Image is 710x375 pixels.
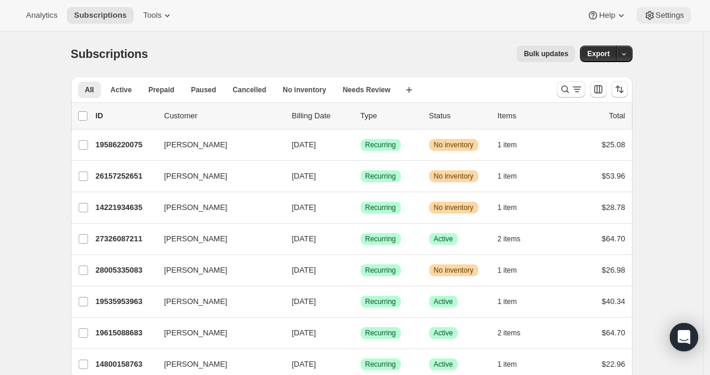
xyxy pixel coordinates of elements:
[292,172,316,180] span: [DATE]
[361,110,420,122] div: Type
[164,327,228,339] span: [PERSON_NAME]
[96,110,625,122] div: IDCustomerBilling DateTypeStatusItemsTotal
[292,234,316,243] span: [DATE]
[164,139,228,151] span: [PERSON_NAME]
[498,140,517,150] span: 1 item
[96,262,625,279] div: 28005335083[PERSON_NAME][DATE]SuccessRecurringWarningNo inventory1 item$26.98
[148,85,174,95] span: Prepaid
[498,234,521,244] span: 2 items
[498,262,530,279] button: 1 item
[164,264,228,276] span: [PERSON_NAME]
[292,328,316,337] span: [DATE]
[498,360,517,369] span: 1 item
[26,11,57,20] span: Analytics
[365,266,396,275] span: Recurring
[580,46,617,62] button: Export
[191,85,216,95] span: Paused
[365,360,396,369] span: Recurring
[157,167,275,186] button: [PERSON_NAME]
[96,168,625,185] div: 26157252651[PERSON_NAME][DATE]SuccessRecurringWarningNo inventory1 item$53.96
[365,140,396,150] span: Recurring
[602,360,625,368] span: $22.96
[670,323,698,351] div: Open Intercom Messenger
[365,297,396,306] span: Recurring
[602,172,625,180] span: $53.96
[233,85,267,95] span: Cancelled
[96,170,155,182] p: 26157252651
[292,140,316,149] span: [DATE]
[498,172,517,181] span: 1 item
[96,293,625,310] div: 19535953963[PERSON_NAME][DATE]SuccessRecurringSuccessActive1 item$40.34
[96,264,155,276] p: 28005335083
[434,172,474,181] span: No inventory
[96,110,155,122] p: ID
[434,203,474,212] span: No inventory
[96,325,625,341] div: 19615088683[PERSON_NAME][DATE]SuccessRecurringSuccessActive2 items$64.70
[498,356,530,373] button: 1 item
[283,85,326,95] span: No inventory
[400,82,419,98] button: Create new view
[656,11,684,20] span: Settings
[164,202,228,214] span: [PERSON_NAME]
[96,139,155,151] p: 19586220075
[609,110,625,122] p: Total
[498,168,530,185] button: 1 item
[164,233,228,245] span: [PERSON_NAME]
[524,49,568,59] span: Bulk updates
[164,110,283,122] p: Customer
[602,203,625,212] span: $28.78
[587,49,610,59] span: Export
[96,356,625,373] div: 14800158763[PERSON_NAME][DATE]SuccessRecurringSuccessActive1 item$22.96
[434,266,474,275] span: No inventory
[498,137,530,153] button: 1 item
[498,266,517,275] span: 1 item
[434,328,453,338] span: Active
[96,327,155,339] p: 19615088683
[67,7,134,24] button: Subscriptions
[164,358,228,370] span: [PERSON_NAME]
[498,293,530,310] button: 1 item
[157,292,275,311] button: [PERSON_NAME]
[434,234,453,244] span: Active
[602,297,625,306] span: $40.34
[292,297,316,306] span: [DATE]
[136,7,180,24] button: Tools
[498,297,517,306] span: 1 item
[498,231,534,247] button: 2 items
[590,81,607,98] button: Customize table column order and visibility
[434,360,453,369] span: Active
[498,110,557,122] div: Items
[111,85,132,95] span: Active
[580,7,634,24] button: Help
[602,140,625,149] span: $25.08
[157,198,275,217] button: [PERSON_NAME]
[164,296,228,308] span: [PERSON_NAME]
[602,328,625,337] span: $64.70
[365,234,396,244] span: Recurring
[143,11,161,20] span: Tools
[164,170,228,182] span: [PERSON_NAME]
[611,81,628,98] button: Sort the results
[71,47,148,60] span: Subscriptions
[602,234,625,243] span: $64.70
[599,11,615,20] span: Help
[292,110,351,122] p: Billing Date
[157,324,275,342] button: [PERSON_NAME]
[498,325,534,341] button: 2 items
[365,328,396,338] span: Recurring
[637,7,691,24] button: Settings
[498,199,530,216] button: 1 item
[498,328,521,338] span: 2 items
[429,110,488,122] p: Status
[292,266,316,274] span: [DATE]
[365,203,396,212] span: Recurring
[85,85,94,95] span: All
[292,203,316,212] span: [DATE]
[96,199,625,216] div: 14221934635[PERSON_NAME][DATE]SuccessRecurringWarningNo inventory1 item$28.78
[292,360,316,368] span: [DATE]
[96,137,625,153] div: 19586220075[PERSON_NAME][DATE]SuccessRecurringWarningNo inventory1 item$25.08
[498,203,517,212] span: 1 item
[157,261,275,280] button: [PERSON_NAME]
[96,202,155,214] p: 14221934635
[19,7,64,24] button: Analytics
